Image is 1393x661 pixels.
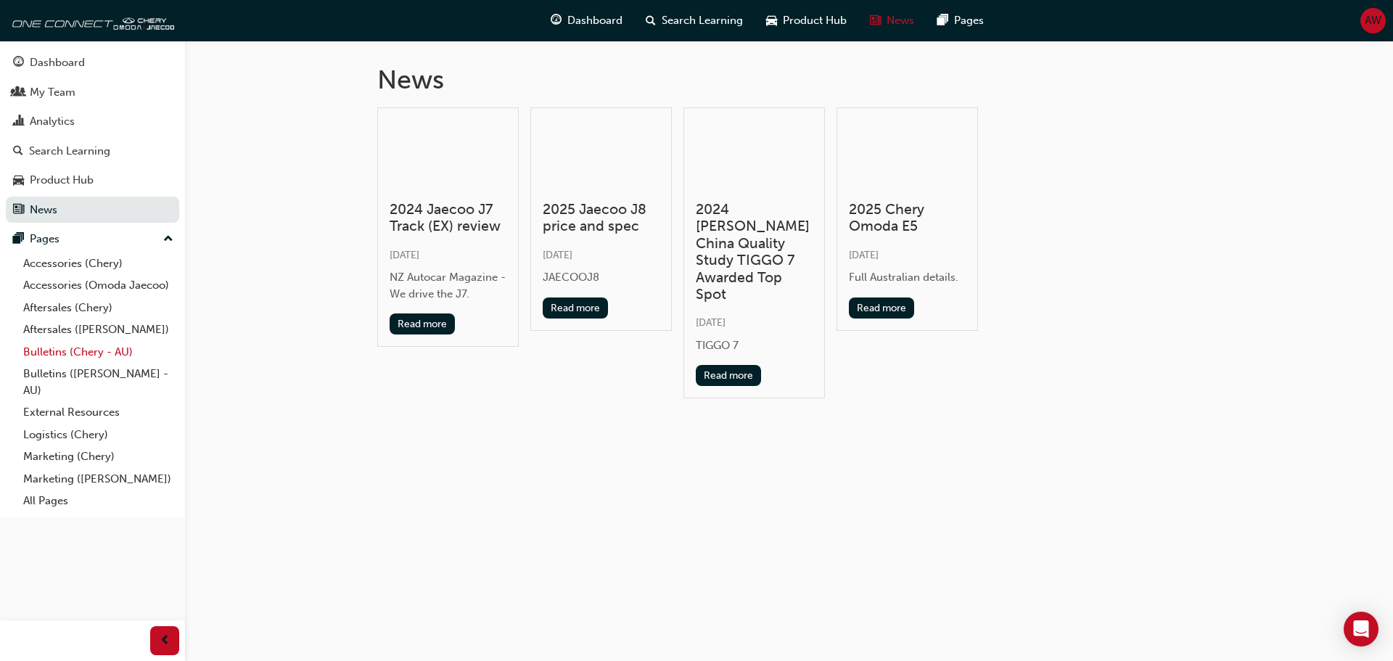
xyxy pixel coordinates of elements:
[6,226,179,253] button: Pages
[6,79,179,106] a: My Team
[17,341,179,364] a: Bulletins (Chery - AU)
[1360,8,1386,33] button: AW
[30,172,94,189] div: Product Hub
[6,138,179,165] a: Search Learning
[377,64,1201,96] h1: News
[390,313,456,334] button: Read more
[696,365,762,386] button: Read more
[543,269,659,286] div: JAECOOJ8
[683,107,825,399] a: 2024 [PERSON_NAME] China Quality Study TIGGO 7 Awarded Top Spot[DATE]TIGGO 7Read more
[17,401,179,424] a: External Resources
[937,12,948,30] span: pages-icon
[849,249,879,261] span: [DATE]
[539,6,634,36] a: guage-iconDashboard
[696,337,813,354] div: TIGGO 7
[13,86,24,99] span: people-icon
[837,107,978,331] a: 2025 Chery Omoda E5[DATE]Full Australian details.Read more
[696,201,813,303] h3: 2024 [PERSON_NAME] China Quality Study TIGGO 7 Awarded Top Spot
[543,249,572,261] span: [DATE]
[662,12,743,29] span: Search Learning
[543,201,659,235] h3: 2025 Jaecoo J8 price and spec
[390,269,506,302] div: NZ Autocar Magazine - We drive the J7.
[30,54,85,71] div: Dashboard
[849,201,966,235] h3: 2025 Chery Omoda E5
[926,6,995,36] a: pages-iconPages
[1365,12,1381,29] span: AW
[849,297,915,319] button: Read more
[7,6,174,35] img: oneconnect
[530,107,672,331] a: 2025 Jaecoo J8 price and spec[DATE]JAECOOJ8Read more
[17,297,179,319] a: Aftersales (Chery)
[1344,612,1378,646] div: Open Intercom Messenger
[13,57,24,70] span: guage-icon
[17,446,179,468] a: Marketing (Chery)
[30,84,75,101] div: My Team
[13,174,24,187] span: car-icon
[954,12,984,29] span: Pages
[755,6,858,36] a: car-iconProduct Hub
[870,12,881,30] span: news-icon
[6,197,179,223] a: News
[6,108,179,135] a: Analytics
[13,115,24,128] span: chart-icon
[17,490,179,512] a: All Pages
[390,249,419,261] span: [DATE]
[17,253,179,275] a: Accessories (Chery)
[646,12,656,30] span: search-icon
[17,468,179,490] a: Marketing ([PERSON_NAME])
[30,113,75,130] div: Analytics
[13,233,24,246] span: pages-icon
[17,319,179,341] a: Aftersales ([PERSON_NAME])
[543,297,609,319] button: Read more
[567,12,622,29] span: Dashboard
[551,12,562,30] span: guage-icon
[6,49,179,76] a: Dashboard
[13,204,24,217] span: news-icon
[858,6,926,36] a: news-iconNews
[390,201,506,235] h3: 2024 Jaecoo J7 Track (EX) review
[696,316,726,329] span: [DATE]
[17,424,179,446] a: Logistics (Chery)
[377,107,519,348] a: 2024 Jaecoo J7 Track (EX) review[DATE]NZ Autocar Magazine - We drive the J7.Read more
[849,269,966,286] div: Full Australian details.
[783,12,847,29] span: Product Hub
[30,231,59,247] div: Pages
[887,12,914,29] span: News
[17,363,179,401] a: Bulletins ([PERSON_NAME] - AU)
[17,274,179,297] a: Accessories (Omoda Jaecoo)
[6,167,179,194] a: Product Hub
[13,145,23,158] span: search-icon
[6,46,179,226] button: DashboardMy TeamAnalyticsSearch LearningProduct HubNews
[29,143,110,160] div: Search Learning
[766,12,777,30] span: car-icon
[160,632,170,650] span: prev-icon
[634,6,755,36] a: search-iconSearch Learning
[163,230,173,249] span: up-icon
